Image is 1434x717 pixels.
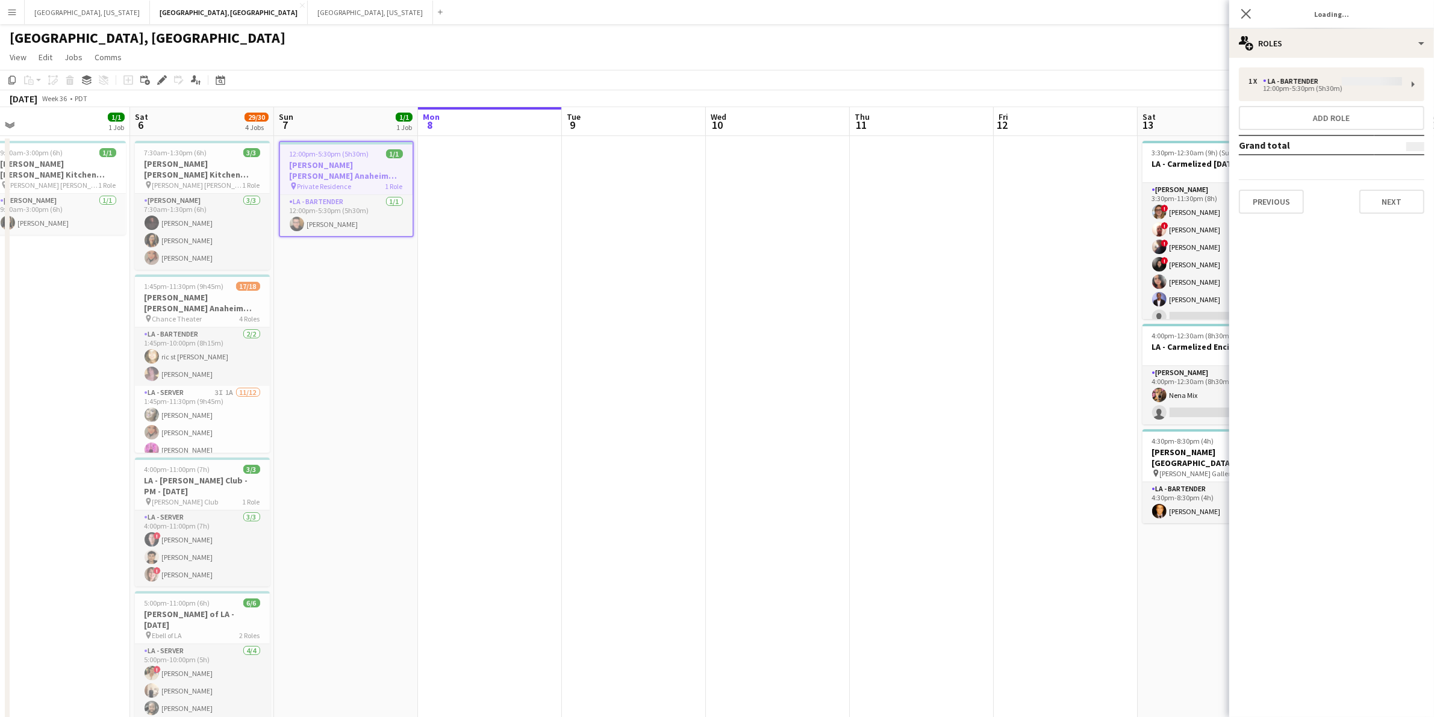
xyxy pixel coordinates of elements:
span: Sat [135,111,148,122]
span: 1 Role [243,181,260,190]
a: Comms [90,49,126,65]
app-job-card: 1:45pm-11:30pm (9h45m)17/18[PERSON_NAME] [PERSON_NAME] Anaheim [DATE] Chance Theater4 RolesLA - B... [135,275,270,453]
span: 3:30pm-12:30am (9h) (Sun) [1152,148,1236,157]
span: 12:00pm-5:30pm (5h30m) [290,149,369,158]
app-card-role: LA - Bartender1/112:00pm-5:30pm (5h30m)[PERSON_NAME] [280,195,413,236]
span: 13 [1141,118,1156,132]
h3: LA - Carmelized Encino [DATE] [1143,341,1277,352]
span: 6 [133,118,148,132]
span: 6/6 [243,598,260,607]
span: ! [154,666,161,673]
app-card-role: LA - Bartender1/14:30pm-8:30pm (4h)[PERSON_NAME] [1143,482,1277,523]
app-card-role: [PERSON_NAME]2A6/73:30pm-11:30pm (8h)![PERSON_NAME]![PERSON_NAME]![PERSON_NAME]![PERSON_NAME][PER... [1143,183,1277,329]
button: [GEOGRAPHIC_DATA], [US_STATE] [25,1,150,24]
span: 1/1 [99,148,116,157]
span: ! [154,532,161,539]
span: Wed [711,111,726,122]
app-job-card: 4:00pm-12:30am (8h30m) (Sun)1/2LA - Carmelized Encino [DATE]1 Role[PERSON_NAME]3A1/24:00pm-12:30a... [1143,324,1277,424]
span: 4:00pm-11:00pm (7h) [145,465,210,474]
span: 9 [565,118,581,132]
span: 5:00pm-11:00pm (6h) [145,598,210,607]
div: Roles [1229,29,1434,58]
span: 1 Role [243,497,260,506]
app-job-card: 7:30am-1:30pm (6h)3/3[PERSON_NAME] [PERSON_NAME] Kitchen [DATE] [PERSON_NAME] [PERSON_NAME] Cater... [135,141,270,270]
a: Edit [34,49,57,65]
span: 1 Role [385,182,403,191]
span: Edit [39,52,52,63]
span: 2 Roles [240,631,260,640]
div: [DATE] [10,93,37,105]
span: Fri [999,111,1008,122]
div: 4 Jobs [245,123,268,132]
span: 7 [277,118,293,132]
span: 3/3 [243,148,260,157]
span: [PERSON_NAME] Club [152,497,219,506]
span: 4 Roles [240,314,260,323]
div: 4:30pm-8:30pm (4h)1/1[PERSON_NAME] [GEOGRAPHIC_DATA] [DATE] [PERSON_NAME] Gallery1 RoleLA - Barte... [1143,429,1277,523]
span: 1/1 [396,113,413,122]
span: Chance Theater [152,314,202,323]
h3: [PERSON_NAME] [PERSON_NAME] Kitchen [DATE] [135,158,270,180]
button: Next [1359,190,1424,214]
span: ! [1161,240,1168,247]
span: Sun [279,111,293,122]
app-card-role: [PERSON_NAME]3/37:30am-1:30pm (6h)[PERSON_NAME][PERSON_NAME][PERSON_NAME] [135,194,270,270]
app-card-role: LA - Bartender2/21:45pm-10:00pm (8h15m)ric st [PERSON_NAME][PERSON_NAME] [135,327,270,386]
a: Jobs [60,49,87,65]
h1: [GEOGRAPHIC_DATA], [GEOGRAPHIC_DATA] [10,29,285,47]
h3: LA - Carmelized [DATE] [1143,158,1277,169]
span: 9:00am-3:00pm (6h) [1,148,63,157]
a: View [5,49,31,65]
span: Week 36 [40,94,70,103]
span: ! [154,567,161,574]
button: Add role [1239,106,1424,130]
h3: LA - [PERSON_NAME] Club - PM - [DATE] [135,475,270,497]
span: View [10,52,26,63]
span: Tue [567,111,581,122]
span: Private Residence [298,182,352,191]
button: [GEOGRAPHIC_DATA], [US_STATE] [308,1,433,24]
span: 12 [997,118,1008,132]
app-job-card: 12:00pm-5:30pm (5h30m)1/1[PERSON_NAME] [PERSON_NAME] Anaheim [DATE] Private Residence1 RoleLA - B... [279,141,414,237]
span: ! [1161,257,1168,264]
span: 1:45pm-11:30pm (9h45m) [145,282,224,291]
span: ! [1161,222,1168,229]
span: [PERSON_NAME] Gallery [1160,469,1235,478]
h3: [PERSON_NAME] [PERSON_NAME] Anaheim [DATE] [135,292,270,314]
span: 17/18 [236,282,260,291]
span: 10 [709,118,726,132]
span: 7:30am-1:30pm (6h) [145,148,207,157]
div: 1 Job [396,123,412,132]
span: 29/30 [245,113,269,122]
span: Thu [855,111,870,122]
div: PDT [75,94,87,103]
span: 11 [853,118,870,132]
td: Grand total [1239,135,1374,155]
span: ! [1161,205,1168,212]
span: 3/3 [243,465,260,474]
span: 4:00pm-12:30am (8h30m) (Sun) [1152,331,1250,340]
span: 1/1 [108,113,125,122]
span: [PERSON_NAME] [PERSON_NAME] Catering [152,181,243,190]
h3: [PERSON_NAME] [GEOGRAPHIC_DATA] [DATE] [1143,447,1277,468]
button: [GEOGRAPHIC_DATA], [GEOGRAPHIC_DATA] [150,1,308,24]
span: Comms [95,52,122,63]
div: 1 Job [108,123,124,132]
span: [PERSON_NAME] [PERSON_NAME] Catering [8,181,99,190]
span: Sat [1143,111,1156,122]
app-card-role: LA - Server3/34:00pm-11:00pm (7h)![PERSON_NAME][PERSON_NAME]![PERSON_NAME] [135,511,270,586]
app-job-card: 4:00pm-11:00pm (7h)3/3LA - [PERSON_NAME] Club - PM - [DATE] [PERSON_NAME] Club1 RoleLA - Server3/... [135,458,270,586]
app-job-card: 3:30pm-12:30am (9h) (Sun)9/14LA - Carmelized [DATE]2 Roles[PERSON_NAME]2A6/73:30pm-11:30pm (8h)![... [1143,141,1277,319]
h3: [PERSON_NAME] [PERSON_NAME] Anaheim [DATE] [280,160,413,181]
span: 8 [421,118,440,132]
span: Jobs [64,52,83,63]
span: 1 Role [99,181,116,190]
h3: [PERSON_NAME] of LA - [DATE] [135,609,270,630]
span: Mon [423,111,440,122]
span: 1/1 [386,149,403,158]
